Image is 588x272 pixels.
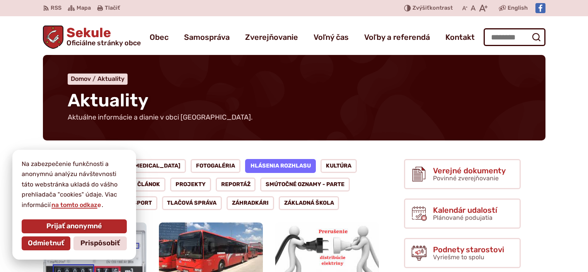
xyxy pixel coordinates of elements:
[412,5,453,12] span: kontrast
[170,178,211,192] a: Projekty
[320,159,357,173] a: Kultúra
[245,26,298,48] a: Zverejňovanie
[51,3,61,13] span: RSS
[43,26,64,49] img: Prejsť na domovskú stránku
[46,222,102,231] span: Prijať anonymné
[73,236,127,250] button: Prispôsobiť
[123,178,166,192] a: PR článok
[404,238,521,268] a: Podnety starostovi Vyriešme to spolu
[260,178,350,192] a: Smútočné oznamy - parte
[314,26,349,48] a: Voľný čas
[66,39,141,46] span: Oficiálne stránky obce
[43,26,141,49] a: Logo Sekule, prejsť na domovskú stránku.
[445,26,475,48] a: Kontakt
[433,245,504,254] span: Podnety starostovi
[364,26,430,48] a: Voľby a referendá
[22,159,127,210] p: Na zabezpečenie funkčnosti a anonymnú analýzu návštevnosti táto webstránka ukladá do vášho prehli...
[127,159,186,173] a: [MEDICAL_DATA]
[433,166,506,175] span: Verejné dokumenty
[80,239,120,248] span: Prispôsobiť
[51,201,102,209] a: na tomto odkaze
[105,5,120,12] span: Tlačiť
[162,196,222,210] a: Tlačová správa
[22,219,127,233] button: Prijať anonymné
[128,196,157,210] a: Šport
[28,239,64,248] span: Odmietnuť
[71,75,91,82] span: Domov
[71,75,97,82] a: Domov
[216,178,256,192] a: Reportáž
[63,26,141,46] span: Sekule
[412,5,429,11] span: Zvýšiť
[245,159,316,173] a: Hlásenia rozhlasu
[68,113,253,122] p: Aktuálne informácie a dianie v obci [GEOGRAPHIC_DATA].
[227,196,274,210] a: Záhradkári
[191,159,240,173] a: Fotogaléria
[433,206,497,214] span: Kalendár udalostí
[68,90,148,111] span: Aktuality
[97,75,124,82] a: Aktuality
[506,3,529,13] a: English
[433,253,484,261] span: Vyriešme to spolu
[508,3,528,13] span: English
[535,3,545,13] img: Prejsť na Facebook stránku
[279,196,339,210] a: Základná škola
[433,214,493,221] span: Plánované podujatia
[184,26,230,48] a: Samospráva
[77,3,91,13] span: Mapa
[404,198,521,229] a: Kalendár udalostí Plánované podujatia
[150,26,169,48] a: Obec
[22,236,70,250] button: Odmietnuť
[404,159,521,189] a: Verejné dokumenty Povinné zverejňovanie
[433,174,499,182] span: Povinné zverejňovanie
